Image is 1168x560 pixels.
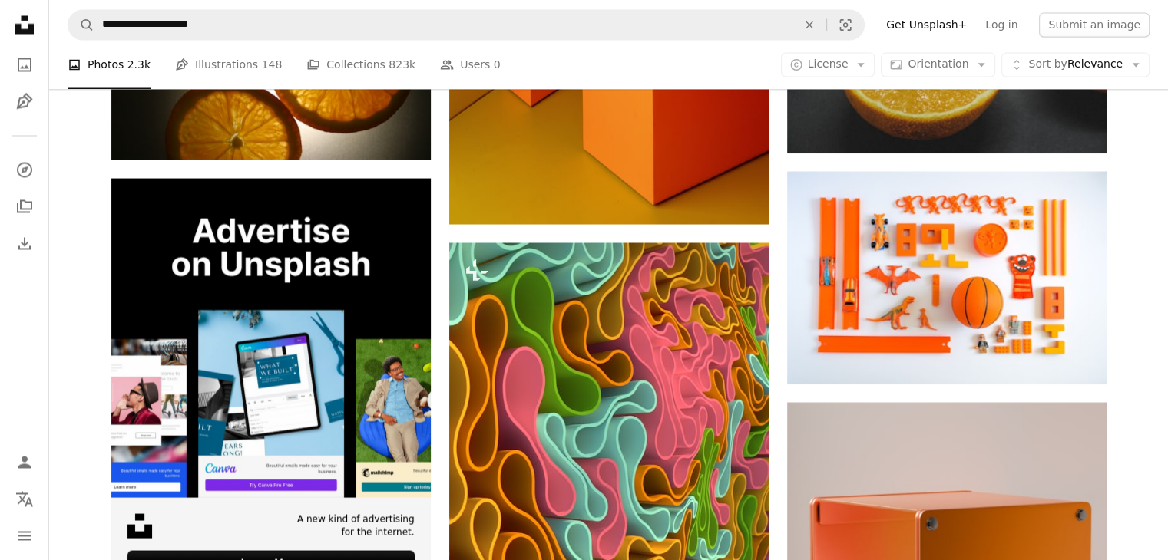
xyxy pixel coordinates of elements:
[976,12,1027,37] a: Log in
[908,58,968,70] span: Orientation
[111,178,431,497] img: file-1635990755334-4bfd90f37242image
[792,10,826,39] button: Clear
[297,512,415,539] span: A new kind of advertising for the internet.
[1028,58,1067,70] span: Sort by
[877,12,976,37] a: Get Unsplash+
[389,56,415,73] span: 823k
[306,40,415,89] a: Collections 823k
[787,270,1107,284] a: orange plastic toys
[9,9,40,43] a: Home — Unsplash
[68,9,865,40] form: Find visuals sitewide
[440,40,501,89] a: Users 0
[1001,52,1150,77] button: Sort byRelevance
[9,154,40,185] a: Explore
[1039,12,1150,37] button: Submit an image
[808,58,849,70] span: License
[9,86,40,117] a: Illustrations
[494,56,501,73] span: 0
[787,171,1107,384] img: orange plastic toys
[175,40,282,89] a: Illustrations 148
[262,56,283,73] span: 148
[827,10,864,39] button: Visual search
[9,446,40,477] a: Log in / Sign up
[449,448,769,462] a: Collision of elastic rounded objects 3d rendering digital illustration. Abstract concept backgrou...
[9,191,40,222] a: Collections
[1028,57,1123,72] span: Relevance
[68,10,94,39] button: Search Unsplash
[127,513,152,538] img: file-1631678316303-ed18b8b5cb9cimage
[9,228,40,259] a: Download History
[9,49,40,80] a: Photos
[9,520,40,551] button: Menu
[9,483,40,514] button: Language
[781,52,875,77] button: License
[881,52,995,77] button: Orientation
